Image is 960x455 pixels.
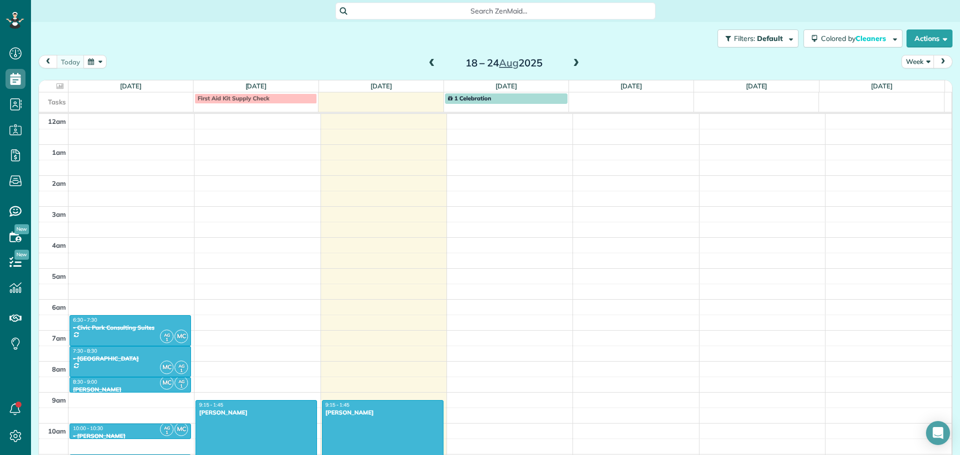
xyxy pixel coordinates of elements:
a: Filters: Default [712,29,798,47]
a: [DATE] [495,82,517,90]
span: Aug [499,56,518,69]
span: 9:15 - 1:45 [199,402,223,408]
button: next [933,55,952,68]
small: 1 [160,335,173,345]
a: [DATE] [245,82,267,90]
span: MC [174,330,188,343]
button: Colored byCleaners [803,29,902,47]
button: prev [38,55,57,68]
div: [PERSON_NAME] [72,386,188,393]
span: MC [160,361,173,374]
div: - [GEOGRAPHIC_DATA] [72,355,188,362]
span: 8:30 - 9:00 [73,379,97,385]
span: 4am [52,241,66,249]
span: 12am [48,117,66,125]
span: 1 Celebration [448,94,491,102]
span: 5am [52,272,66,280]
span: 9am [52,396,66,404]
span: 2am [52,179,66,187]
small: 1 [175,366,187,376]
h2: 18 – 24 2025 [441,57,566,68]
span: First Aid Kit Supply Check [197,94,269,102]
a: [DATE] [120,82,141,90]
small: 1 [175,382,187,391]
span: 8am [52,365,66,373]
a: [DATE] [620,82,642,90]
div: - [PERSON_NAME] [72,433,188,440]
span: 6:30 - 7:30 [73,317,97,323]
span: 1am [52,148,66,156]
span: New [14,224,29,234]
a: [DATE] [871,82,892,90]
span: Filters: [734,34,755,43]
a: [DATE] [746,82,767,90]
div: [PERSON_NAME] [198,409,314,416]
span: Cleaners [855,34,887,43]
span: Default [757,34,783,43]
span: New [14,250,29,260]
span: 10:00 - 10:30 [73,425,103,432]
span: 9:15 - 1:45 [325,402,349,408]
span: MC [160,376,173,390]
button: Today [56,55,84,68]
span: MC [174,423,188,436]
div: Open Intercom Messenger [926,421,950,445]
button: Week [901,55,934,68]
span: Colored by [821,34,889,43]
span: AG [178,379,184,384]
button: Actions [906,29,952,47]
small: 1 [160,428,173,438]
div: [PERSON_NAME] [325,409,440,416]
span: 6am [52,303,66,311]
a: [DATE] [370,82,392,90]
button: Filters: Default [717,29,798,47]
div: - Civic Park Consulting Suites [72,324,188,331]
span: AG [164,425,170,431]
span: 10am [48,427,66,435]
span: 3am [52,210,66,218]
span: 7:30 - 8:30 [73,348,97,354]
span: AG [178,363,184,369]
span: AG [164,332,170,338]
span: 7am [52,334,66,342]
